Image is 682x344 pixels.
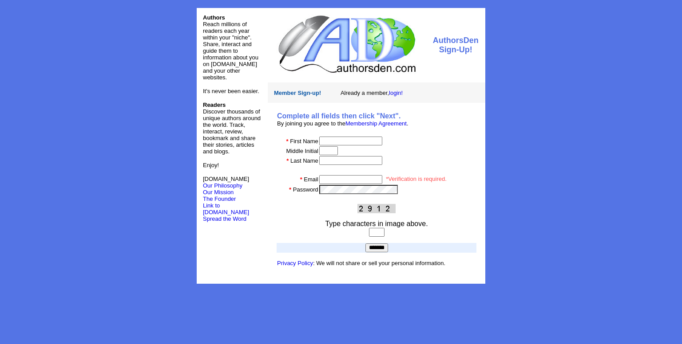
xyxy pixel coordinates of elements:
a: login! [389,90,403,96]
font: It's never been easier. [203,88,259,94]
a: Membership Agreement [345,120,407,127]
a: Spread the Word [203,215,246,222]
a: Our Mission [203,189,234,195]
font: Last Name [290,157,318,164]
img: This Is CAPTCHA Image [357,204,396,213]
font: Password [293,186,318,193]
font: By joining you agree to the . [277,120,408,127]
font: Reach millions of readers each year within your "niche". Share, interact and guide them to inform... [203,21,258,81]
font: *Verification is required. [386,176,447,182]
font: First Name [290,138,318,145]
font: Spread the Word [203,215,246,222]
a: Link to [DOMAIN_NAME] [203,202,249,215]
font: Discover thousands of unique authors around the world. Track, interact, review, bookmark and shar... [203,102,261,155]
a: The Founder [203,195,236,202]
font: AuthorsDen Sign-Up! [433,36,479,54]
b: Readers [203,102,226,108]
font: : We will not share or sell your personal information. [277,260,445,266]
font: Middle Initial [286,148,318,154]
b: Complete all fields then click "Next". [277,112,400,120]
font: Member Sign-up! [274,90,321,96]
a: Our Philosophy [203,182,242,189]
a: Privacy Policy [277,260,313,266]
font: Type characters in image above. [325,220,428,227]
font: Authors [203,14,225,21]
font: Already a member, [341,90,403,96]
img: logo.jpg [276,14,417,74]
font: [DOMAIN_NAME] [203,176,249,189]
font: Enjoy! [203,162,219,168]
font: Email [304,176,318,183]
